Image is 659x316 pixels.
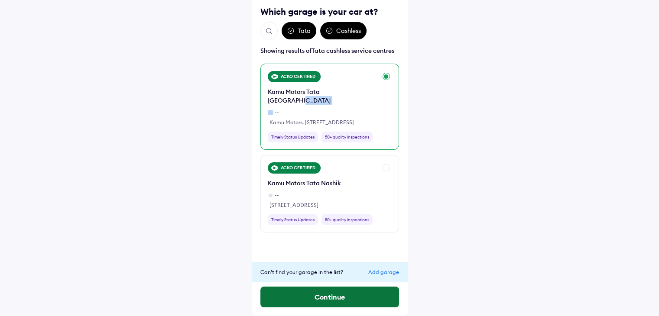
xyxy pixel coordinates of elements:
div: -- [275,191,279,199]
div: ACKO CERTIFIED [268,162,321,174]
img: acko [271,164,278,171]
div: Which garage is your car at? [260,6,399,18]
img: acko [271,73,278,80]
div: -- [275,109,279,116]
button: Continue [260,287,399,307]
div: Kamu Motors Tata Nashik [268,179,341,187]
div: Timely Status Updates [268,132,318,142]
div: ACKO CERTIFIED [268,71,321,82]
div: Timely Status Updates [268,214,318,225]
div: Cashless [320,22,367,39]
div: Kamu Motors, [STREET_ADDRESS] [269,119,375,126]
div: [STREET_ADDRESS] [269,201,339,209]
div: 50+ quality inspections [321,214,373,225]
div: Add garage [368,269,399,275]
img: star-grey.svg [268,110,273,115]
button: Open search [260,22,278,39]
div: Kamu Motors Tata [GEOGRAPHIC_DATA] [268,87,377,105]
img: search.svg [265,27,273,35]
div: Tata [282,22,316,39]
div: 50+ quality inspections [321,132,373,142]
div: Showing results of Tata cashless service centres [260,46,399,55]
img: star-grey.svg [268,193,273,198]
span: Can’t find your garage in the list? [260,269,343,275]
